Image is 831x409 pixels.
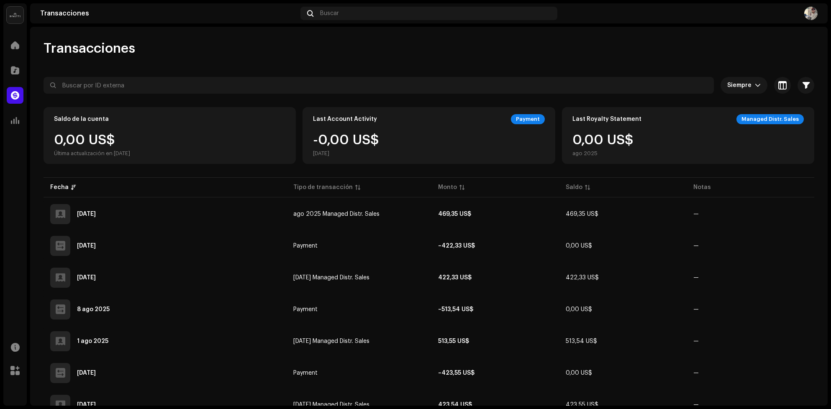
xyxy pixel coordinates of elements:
strong: 423,54 US$ [438,402,472,408]
re-a-table-badge: — [693,243,699,249]
div: dropdown trigger [755,77,761,94]
span: jun 2025 Managed Distr. Sales [293,338,369,344]
span: 423,55 US$ [566,402,598,408]
span: 513,54 US$ [566,338,597,344]
span: Transacciones [44,40,135,57]
div: Fecha [50,183,69,192]
span: jul 2025 Managed Distr. Sales [293,275,369,281]
span: may 2025 Managed Distr. Sales [293,402,369,408]
re-a-table-badge: — [693,307,699,312]
strong: 469,35 US$ [438,211,471,217]
strong: 422,33 US$ [438,275,472,281]
div: Last Account Activity [313,116,377,123]
img: 02a7c2d3-3c89-4098-b12f-2ff2945c95ee [7,7,23,23]
strong: 513,55 US$ [438,338,469,344]
div: Transacciones [40,10,297,17]
span: 469,35 US$ [566,211,598,217]
div: 3 jul 2025 [77,402,96,408]
img: 852d329a-1acc-4078-8467-7e42b92f1d24 [804,7,818,20]
re-a-table-badge: — [693,211,699,217]
div: Última actualización en [DATE] [54,150,130,157]
span: Buscar [320,10,339,17]
div: 2 sept 2025 [77,275,96,281]
div: 8 jul 2025 [77,370,96,376]
div: [DATE] [313,150,379,157]
div: 8 ago 2025 [77,307,110,312]
re-a-table-badge: — [693,275,699,281]
re-a-table-badge: — [693,370,699,376]
span: Payment [293,243,318,249]
div: 2 oct 2025 [77,211,96,217]
span: 422,33 US$ [566,275,599,281]
re-a-table-badge: — [693,402,699,408]
span: Siempre [727,77,755,94]
div: Last Royalty Statement [572,116,641,123]
div: Managed Distr. Sales [736,114,804,124]
strong: –513,54 US$ [438,307,473,312]
div: Payment [511,114,545,124]
div: Monto [438,183,457,192]
strong: –423,55 US$ [438,370,474,376]
input: Buscar por ID externa [44,77,714,94]
div: Saldo de la cuenta [54,116,109,123]
span: Payment [293,370,318,376]
re-a-table-badge: — [693,338,699,344]
span: Payment [293,307,318,312]
div: 1 ago 2025 [77,338,108,344]
div: Saldo [566,183,582,192]
span: 0,00 US$ [566,243,592,249]
div: 12 sept 2025 [77,243,96,249]
div: ago 2025 [572,150,634,157]
div: Tipo de transacción [293,183,353,192]
span: ago 2025 Managed Distr. Sales [293,211,380,217]
span: 0,00 US$ [566,307,592,312]
span: 0,00 US$ [566,370,592,376]
strong: –422,33 US$ [438,243,475,249]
